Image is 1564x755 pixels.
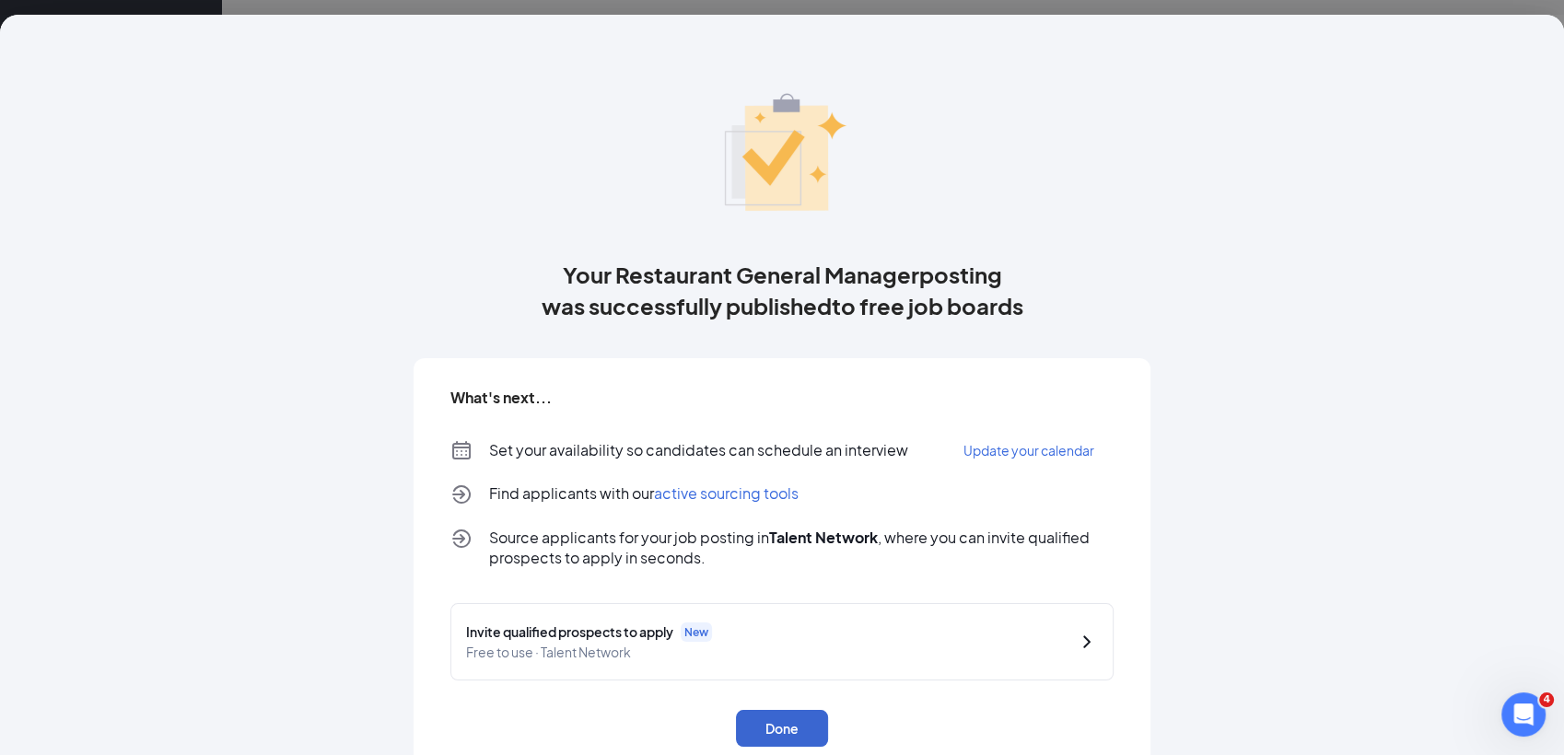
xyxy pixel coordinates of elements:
svg: ChevronRight [1076,631,1098,653]
p: Find applicants with our [489,483,799,505]
h5: What's next... [450,388,552,408]
button: Done [736,710,828,747]
img: success_banner [699,70,865,222]
span: Update your calendar [963,442,1094,459]
svg: Logout [450,483,473,505]
p: Set your availability so candidates can schedule an interview [489,440,908,460]
svg: Logout [450,528,473,550]
span: 4 [1539,692,1554,707]
span: Free to use · Talent Network [466,642,1061,662]
span: Your Restaurant General Managerposting was successfully published to free job boards [542,259,1023,321]
span: Invite qualified prospects to apply [466,621,673,642]
strong: Talent Network [769,528,878,547]
span: New [684,624,708,640]
span: active sourcing tools [654,483,799,503]
svg: Calendar [450,439,473,461]
iframe: Intercom live chat [1501,692,1546,737]
span: Source applicants for your job posting in , where you can invite qualified prospects to apply in ... [489,528,1114,568]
